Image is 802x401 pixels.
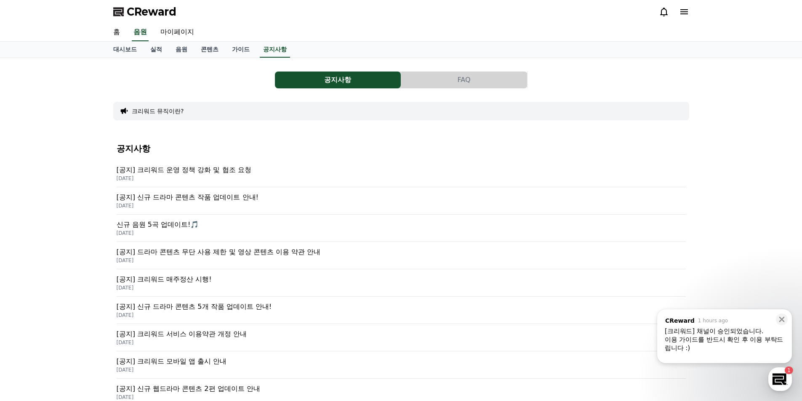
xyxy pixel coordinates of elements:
a: [공지] 크리워드 모바일 앱 출시 안내 [DATE] [117,351,686,379]
p: [DATE] [117,202,686,209]
p: [DATE] [117,175,686,182]
a: 홈 [107,24,127,41]
p: [DATE] [117,284,686,291]
a: 마이페이지 [154,24,201,41]
a: 콘텐츠 [194,42,225,58]
a: 음원 [132,24,149,41]
a: 1Messages [56,267,109,288]
p: [공지] 크리워드 서비스 이용약관 개정 안내 [117,329,686,339]
p: [공지] 크리워드 모바일 앱 출시 안내 [117,356,686,366]
a: Home [3,267,56,288]
a: 가이드 [225,42,256,58]
p: [공지] 신규 드라마 콘텐츠 5개 작품 업데이트 안내! [117,302,686,312]
a: 대시보드 [107,42,144,58]
p: 신규 음원 5곡 업데이트!🎵 [117,220,686,230]
a: 공지사항 [260,42,290,58]
p: [공지] 크리워드 운영 정책 강화 및 협조 요청 [117,165,686,175]
p: [DATE] [117,339,686,346]
p: [공지] 드라마 콘텐츠 무단 사용 제한 및 영상 콘텐츠 이용 약관 안내 [117,247,686,257]
a: 음원 [169,42,194,58]
button: 공지사항 [275,72,401,88]
p: [DATE] [117,394,686,401]
a: 실적 [144,42,169,58]
p: [공지] 신규 드라마 콘텐츠 작품 업데이트 안내! [117,192,686,202]
button: 크리워드 뮤직이란? [132,107,184,115]
button: FAQ [401,72,527,88]
a: [공지] 크리워드 서비스 이용약관 개정 안내 [DATE] [117,324,686,351]
a: [공지] 크리워드 매주정산 시행! [DATE] [117,269,686,297]
p: [공지] 크리워드 매주정산 시행! [117,274,686,284]
h4: 공지사항 [117,144,686,153]
span: Messages [70,280,95,287]
p: [DATE] [117,257,686,264]
a: [공지] 크리워드 운영 정책 강화 및 협조 요청 [DATE] [117,160,686,187]
span: CReward [127,5,176,19]
p: [DATE] [117,366,686,373]
p: [DATE] [117,230,686,236]
p: [공지] 신규 웹드라마 콘텐츠 2편 업데이트 안내 [117,384,686,394]
p: [DATE] [117,312,686,319]
a: [공지] 신규 드라마 콘텐츠 작품 업데이트 안내! [DATE] [117,187,686,215]
a: Settings [109,267,162,288]
span: 1 [85,266,88,273]
a: CReward [113,5,176,19]
span: Home [21,279,36,286]
a: [공지] 드라마 콘텐츠 무단 사용 제한 및 영상 콘텐츠 이용 약관 안내 [DATE] [117,242,686,269]
span: Settings [125,279,145,286]
a: [공지] 신규 드라마 콘텐츠 5개 작품 업데이트 안내! [DATE] [117,297,686,324]
a: 신규 음원 5곡 업데이트!🎵 [DATE] [117,215,686,242]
